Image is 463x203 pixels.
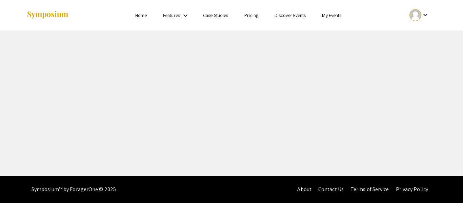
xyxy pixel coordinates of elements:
[421,11,429,19] mat-icon: Expand account dropdown
[275,12,306,18] a: Discover Events
[244,12,258,18] a: Pricing
[396,186,428,193] a: Privacy Policy
[402,7,437,23] button: Expand account dropdown
[322,12,341,18] a: My Events
[135,12,147,18] a: Home
[318,186,344,193] a: Contact Us
[163,12,180,18] a: Features
[203,12,228,18] a: Case Studies
[297,186,311,193] a: About
[26,11,69,20] img: Symposium by ForagerOne
[181,12,189,20] mat-icon: Expand Features list
[350,186,389,193] a: Terms of Service
[32,176,116,203] div: Symposium™ by ForagerOne © 2025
